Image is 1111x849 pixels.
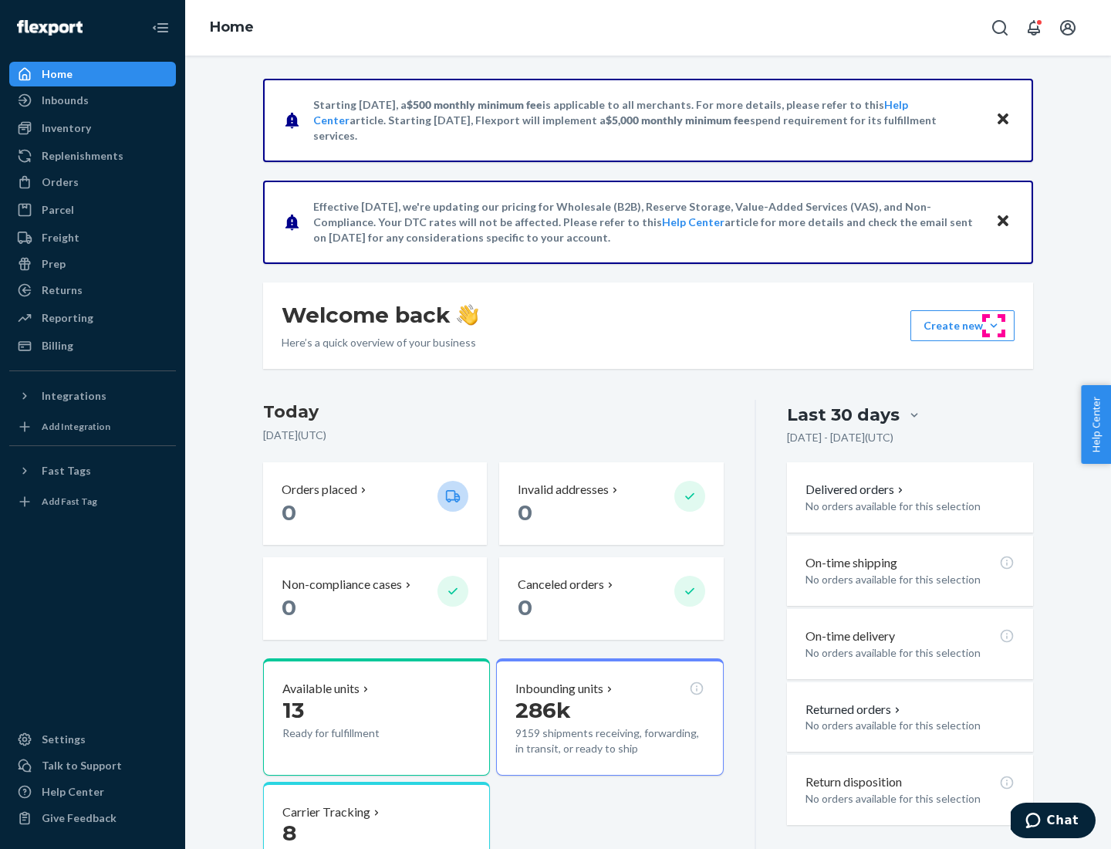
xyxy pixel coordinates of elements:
p: On-time shipping [805,554,897,572]
button: Canceled orders 0 [499,557,723,640]
span: 0 [282,594,296,621]
a: Home [210,19,254,36]
p: No orders available for this selection [805,791,1015,807]
a: Help Center [662,215,724,228]
button: Invalid addresses 0 [499,462,723,545]
button: Open account menu [1052,12,1083,43]
ol: breadcrumbs [198,5,266,50]
p: Non-compliance cases [282,576,402,594]
p: No orders available for this selection [805,572,1015,587]
span: 0 [282,499,296,526]
span: $500 monthly minimum fee [407,98,542,111]
button: Orders placed 0 [263,462,487,545]
a: Returns [9,278,176,303]
a: Settings [9,727,176,752]
div: Reporting [42,310,93,326]
button: Give Feedback [9,806,176,830]
a: Replenishments [9,144,176,168]
p: Available units [282,680,360,698]
button: Create new [910,310,1015,341]
a: Prep [9,252,176,276]
p: 9159 shipments receiving, forwarding, in transit, or ready to ship [515,726,704,756]
button: Returned orders [805,701,903,719]
img: Flexport logo [17,20,83,36]
div: Freight [42,230,79,245]
div: Replenishments [42,148,123,164]
div: Inbounds [42,93,89,108]
div: Parcel [42,202,74,218]
a: Billing [9,333,176,358]
a: Orders [9,170,176,194]
h3: Today [263,400,724,424]
p: Return disposition [805,773,902,791]
span: 0 [518,499,532,526]
span: 8 [282,820,296,846]
button: Delivered orders [805,481,907,499]
p: Here’s a quick overview of your business [282,335,478,350]
span: $5,000 monthly minimum fee [606,113,750,127]
p: No orders available for this selection [805,645,1015,661]
button: Fast Tags [9,458,176,483]
button: Open notifications [1018,12,1049,43]
button: Close Navigation [145,12,176,43]
span: 0 [518,594,532,621]
p: Ready for fulfillment [282,726,425,741]
p: Effective [DATE], we're updating our pricing for Wholesale (B2B), Reserve Storage, Value-Added Se... [313,199,981,245]
p: No orders available for this selection [805,499,1015,514]
div: Home [42,66,73,82]
button: Talk to Support [9,753,176,778]
a: Add Fast Tag [9,489,176,514]
button: Open Search Box [984,12,1015,43]
button: Integrations [9,384,176,408]
div: Add Fast Tag [42,495,97,508]
p: On-time delivery [805,627,895,645]
p: [DATE] - [DATE] ( UTC ) [787,430,893,445]
iframe: Opens a widget where you can chat to one of our agents [1011,803,1096,841]
div: Fast Tags [42,463,91,479]
a: Home [9,62,176,86]
button: Non-compliance cases 0 [263,557,487,640]
div: Billing [42,338,73,353]
div: Settings [42,732,86,747]
a: Add Integration [9,414,176,439]
span: 13 [282,697,304,723]
a: Inventory [9,116,176,140]
div: Last 30 days [787,403,900,427]
a: Reporting [9,306,176,330]
div: Add Integration [42,420,110,433]
a: Inbounds [9,88,176,113]
button: Close [993,211,1013,233]
p: No orders available for this selection [805,718,1015,733]
button: Close [993,109,1013,131]
p: Invalid addresses [518,481,609,499]
div: Returns [42,282,83,298]
img: hand-wave emoji [457,304,478,326]
button: Available units13Ready for fulfillment [263,658,490,776]
h1: Welcome back [282,301,478,329]
div: Orders [42,174,79,190]
p: [DATE] ( UTC ) [263,428,724,443]
div: Help Center [42,784,104,800]
button: Inbounding units286k9159 shipments receiving, forwarding, in transit, or ready to ship [496,658,723,776]
div: Give Feedback [42,810,117,826]
p: Orders placed [282,481,357,499]
a: Freight [9,225,176,250]
p: Inbounding units [515,680,603,698]
p: Starting [DATE], a is applicable to all merchants. For more details, please refer to this article... [313,97,981,144]
p: Canceled orders [518,576,604,594]
div: Integrations [42,388,106,404]
div: Prep [42,256,66,272]
a: Parcel [9,198,176,222]
span: 286k [515,697,571,723]
button: Help Center [1081,385,1111,464]
div: Talk to Support [42,758,122,773]
div: Inventory [42,120,91,136]
a: Help Center [9,780,176,804]
p: Carrier Tracking [282,803,370,821]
